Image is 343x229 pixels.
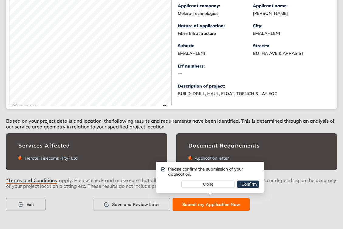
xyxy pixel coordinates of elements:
div: EMALAHLENI [253,31,328,36]
div: Application letter [192,156,229,161]
button: Save and Review Later [94,198,170,211]
span: Exit [26,201,34,208]
span: Toggle attribution [163,104,166,110]
div: — [178,71,253,76]
div: City: [253,23,328,28]
button: Submit my Application Now [173,198,250,211]
div: Erf numbers: [178,64,253,69]
div: EMALAHLENI [178,51,253,56]
button: I Confirm [237,181,259,188]
div: Please confirm the submission of your application. [168,167,259,177]
div: Nature of application: [178,23,253,28]
div: BUILD, DRILL, HAUL, FLOAT, TRENCH & LAY FOC [178,91,328,96]
button: *Terms and Conditions [6,177,59,181]
button: Close [181,181,235,188]
div: Applicant name: [253,3,328,8]
div: Based on your project details and location, the following results and requirements have been iden... [6,109,337,133]
div: Applicant company: [178,3,253,8]
button: Exit [6,198,46,211]
span: *Terms and Conditions [6,178,57,184]
span: I Confirm [239,181,257,188]
div: Molera Technologies [178,11,253,16]
div: Services Affected [18,142,155,149]
span: Submit my Application Now [182,201,240,208]
span: Save and Review Later [112,201,160,208]
div: Suburb: [178,43,253,48]
div: Streets: [253,43,328,48]
span: Close [203,181,213,188]
div: Document Requirements [188,142,325,149]
div: Fibre Infrastructure [178,31,253,36]
div: BOTHA AVE & ARRAS ST [253,51,328,56]
a: Mapbox logo [11,104,38,111]
div: apply. Please check and make sure that all requirements have been met. Deviations may occur depen... [6,177,337,198]
div: Herotel Telecoms (Pty) Ltd [22,156,78,161]
div: [PERSON_NAME] [253,11,328,16]
div: Description of project: [178,84,328,89]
